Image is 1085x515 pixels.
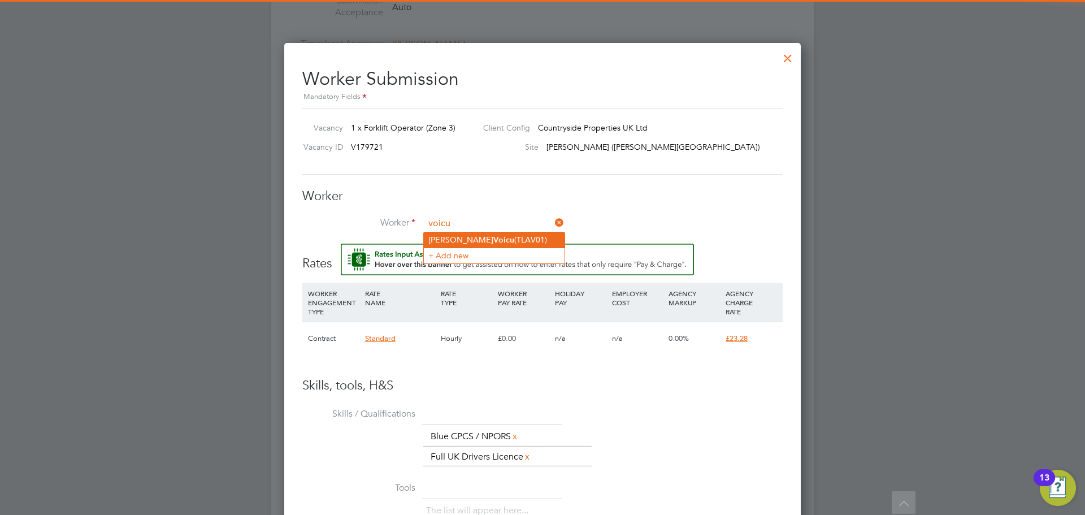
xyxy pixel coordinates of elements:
[538,123,648,133] span: Countryside Properties UK Ltd
[305,322,362,355] div: Contract
[523,449,531,464] a: x
[669,334,689,343] span: 0.00%
[424,232,565,248] li: [PERSON_NAME] (TLAV01)
[609,283,666,313] div: EMPLOYER COST
[298,142,343,152] label: Vacancy ID
[302,408,415,420] label: Skills / Qualifications
[302,482,415,494] label: Tools
[511,429,519,444] a: x
[302,244,783,272] h3: Rates
[305,283,362,322] div: WORKER ENGAGEMENT TYPE
[495,322,552,355] div: £0.00
[365,334,396,343] span: Standard
[424,248,565,263] li: + Add new
[298,123,343,133] label: Vacancy
[351,142,383,152] span: V179721
[362,283,438,313] div: RATE NAME
[426,429,523,444] li: Blue CPCS / NPORS
[555,334,566,343] span: n/a
[302,378,783,394] h3: Skills, tools, H&S
[438,283,495,313] div: RATE TYPE
[474,142,539,152] label: Site
[426,449,536,465] li: Full UK Drivers Licence
[351,123,455,133] span: 1 x Forklift Operator (Zone 3)
[552,283,609,313] div: HOLIDAY PAY
[612,334,623,343] span: n/a
[1040,470,1076,506] button: Open Resource Center, 13 new notifications
[495,283,552,313] div: WORKER PAY RATE
[302,91,783,103] div: Mandatory Fields
[302,217,415,229] label: Worker
[474,123,530,133] label: Client Config
[666,283,723,313] div: AGENCY MARKUP
[302,59,783,103] h2: Worker Submission
[302,188,783,205] h3: Worker
[546,142,760,152] span: [PERSON_NAME] ([PERSON_NAME][GEOGRAPHIC_DATA])
[726,334,748,343] span: £23.28
[424,215,564,232] input: Search for...
[723,283,780,322] div: AGENCY CHARGE RATE
[438,322,495,355] div: Hourly
[493,235,514,245] b: Voicu
[341,244,694,275] button: Rate Assistant
[1039,478,1049,492] div: 13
